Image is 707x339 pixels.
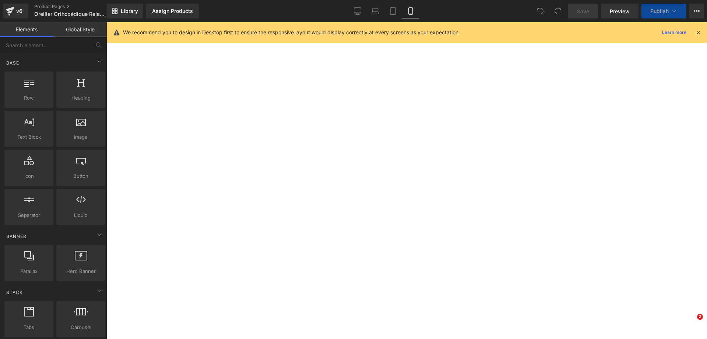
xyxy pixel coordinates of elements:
[6,59,20,66] span: Base
[7,211,51,219] span: Separator
[551,4,565,18] button: Redo
[123,28,460,37] p: We recommend you to design in Desktop first to ensure the responsive layout would display correct...
[533,4,548,18] button: Undo
[152,8,193,14] div: Assign Products
[659,28,689,37] a: Learn more
[577,7,589,15] span: Save
[697,314,703,320] span: 2
[59,324,103,331] span: Carousel
[7,324,51,331] span: Tabs
[59,172,103,180] span: Button
[59,94,103,102] span: Heading
[384,4,402,18] a: Tablet
[34,4,119,10] a: Product Pages
[402,4,419,18] a: Mobile
[650,8,669,14] span: Publish
[107,4,143,18] a: New Library
[682,314,700,332] iframe: Intercom live chat
[15,6,24,16] div: v6
[59,211,103,219] span: Liquid
[7,172,51,180] span: Icon
[34,11,105,17] span: Oreiller Orthopédique Relaxant | No Header No Footer | CTR [PERSON_NAME] Template | 040920
[601,4,639,18] a: Preview
[610,7,630,15] span: Preview
[641,4,686,18] button: Publish
[121,8,138,14] span: Library
[6,233,27,240] span: Banner
[349,4,366,18] a: Desktop
[7,267,51,275] span: Parallax
[7,133,51,141] span: Text Block
[59,267,103,275] span: Hero Banner
[6,289,24,296] span: Stack
[689,4,704,18] button: More
[53,22,107,37] a: Global Style
[59,133,103,141] span: Image
[366,4,384,18] a: Laptop
[3,4,28,18] a: v6
[7,94,51,102] span: Row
